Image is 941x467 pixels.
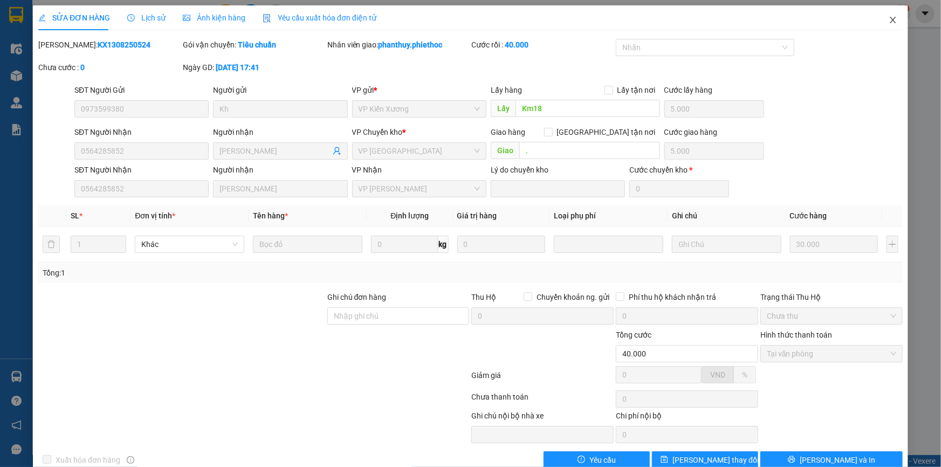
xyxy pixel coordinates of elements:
span: Tên hàng [253,211,288,220]
div: Trạng thái Thu Hộ [760,291,903,303]
span: edit [38,14,46,22]
b: 0 [80,63,85,72]
div: Nhân viên giao: [327,39,470,51]
div: Người gửi [213,84,347,96]
span: VP Chuyển kho [352,128,403,136]
div: Người nhận [213,126,347,138]
button: delete [43,236,60,253]
span: Định lượng [390,211,429,220]
span: user-add [333,147,341,155]
div: VP Nhận [352,164,486,176]
span: Yêu cầu [589,454,616,466]
input: Cước lấy hàng [664,100,764,118]
input: Ghi Chú [672,236,781,253]
b: phanthuy.phiethoc [379,40,443,49]
div: SĐT Người Gửi [74,84,209,96]
span: Tổng cước [616,331,651,339]
div: Chưa cước : [38,61,181,73]
b: GỬI : VP [PERSON_NAME] [13,78,188,96]
span: Ảnh kiện hàng [183,13,245,22]
span: picture [183,14,190,22]
span: [PERSON_NAME] và In [800,454,875,466]
div: SĐT Người Nhận [74,164,209,176]
span: close [889,16,897,24]
span: SL [71,211,79,220]
span: Thu Hộ [471,293,496,301]
b: KX1308250524 [98,40,150,49]
li: 237 [PERSON_NAME] , [GEOGRAPHIC_DATA] [101,26,451,40]
div: Lý do chuyển kho [491,164,625,176]
span: exclamation-circle [578,456,585,464]
div: SĐT Người Nhận [74,126,209,138]
span: Cước hàng [790,211,827,220]
th: Ghi chú [668,205,786,226]
span: Chưa thu [767,308,896,324]
span: info-circle [127,456,134,464]
div: Ghi chú nội bộ nhà xe [471,410,614,426]
input: Ghi chú đơn hàng [327,307,470,325]
span: % [742,370,747,379]
span: Lấy [491,100,516,117]
span: Lấy tận nơi [613,84,660,96]
span: Lịch sử [127,13,166,22]
div: Gói vận chuyển: [183,39,325,51]
label: Cước giao hàng [664,128,718,136]
b: [DATE] 17:41 [216,63,259,72]
span: Đơn vị tính [135,211,175,220]
b: Tiêu chuẩn [238,40,276,49]
input: Dọc đường [516,100,660,117]
span: Giao [491,142,519,159]
span: VP Kiến Xương [359,101,480,117]
span: save [661,456,668,464]
th: Loại phụ phí [550,205,668,226]
button: plus [887,236,898,253]
div: VP gửi [352,84,486,96]
div: Chưa thanh toán [471,391,615,410]
label: Ghi chú đơn hàng [327,293,387,301]
input: 0 [457,236,545,253]
span: Chuyển khoản ng. gửi [532,291,614,303]
input: Dọc đường [519,142,660,159]
div: Giảm giá [471,369,615,388]
span: Yêu cầu xuất hóa đơn điện tử [263,13,376,22]
div: Tổng: 1 [43,267,363,279]
span: Tại văn phòng [767,346,896,362]
span: VP Thái Bình [359,143,480,159]
span: printer [788,456,795,464]
span: [PERSON_NAME] thay đổi [672,454,759,466]
div: Cước chuyển kho [629,164,729,176]
span: VP Phạm Văn Đồng [359,181,480,197]
input: VD: Bàn, Ghế [253,236,362,253]
div: Cước rồi : [471,39,614,51]
span: Giao hàng [491,128,525,136]
li: Hotline: 1900 3383, ĐT/Zalo : 0862837383 [101,40,451,53]
span: Lấy hàng [491,86,522,94]
label: Cước lấy hàng [664,86,713,94]
div: Người nhận [213,164,347,176]
img: icon [263,14,271,23]
span: kg [438,236,449,253]
div: [PERSON_NAME]: [38,39,181,51]
b: 40.000 [505,40,528,49]
span: Giá trị hàng [457,211,497,220]
input: 0 [790,236,878,253]
label: Hình thức thanh toán [760,331,832,339]
span: Phí thu hộ khách nhận trả [624,291,720,303]
button: Close [878,5,908,36]
span: VND [710,370,725,379]
div: Ngày GD: [183,61,325,73]
img: logo.jpg [13,13,67,67]
span: clock-circle [127,14,135,22]
span: SỬA ĐƠN HÀNG [38,13,110,22]
span: Khác [141,236,238,252]
span: [GEOGRAPHIC_DATA] tận nơi [553,126,660,138]
div: Chi phí nội bộ [616,410,758,426]
span: Xuất hóa đơn hàng [51,454,125,466]
input: Cước giao hàng [664,142,764,160]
